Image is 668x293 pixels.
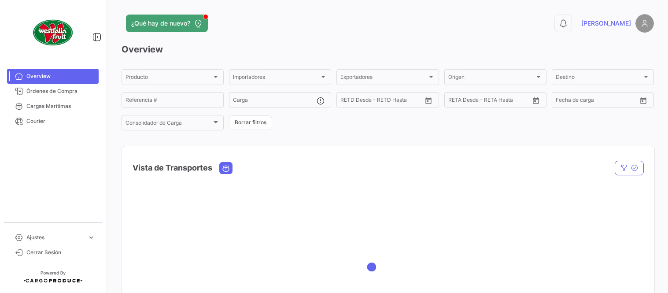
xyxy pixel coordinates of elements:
span: [PERSON_NAME] [581,19,631,28]
input: Desde [340,98,356,104]
button: Open calendar [529,94,543,107]
span: Courier [26,117,95,125]
img: placeholder-user.png [635,14,654,33]
span: expand_more [87,234,95,241]
span: Ajustes [26,234,84,241]
span: Consolidador de Carga [125,121,212,127]
img: client-50.png [31,11,75,55]
a: Overview [7,69,99,84]
input: Desde [556,98,572,104]
span: ¿Qué hay de nuevo? [131,19,190,28]
input: Hasta [362,98,401,104]
span: Producto [125,75,212,82]
span: Origen [448,75,535,82]
input: Hasta [470,98,509,104]
button: Borrar filtros [229,115,272,130]
a: Cargas Marítimas [7,99,99,114]
button: ¿Qué hay de nuevo? [126,15,208,32]
input: Hasta [578,98,616,104]
span: Exportadores [340,75,427,82]
input: Desde [448,98,464,104]
span: Destino [556,75,642,82]
span: Cargas Marítimas [26,102,95,110]
h4: Vista de Transportes [133,162,212,174]
span: Órdenes de Compra [26,87,95,95]
h3: Overview [122,43,654,56]
a: Courier [7,114,99,129]
a: Órdenes de Compra [7,84,99,99]
button: Open calendar [637,94,650,107]
button: Ocean [220,163,232,174]
button: Open calendar [422,94,435,107]
span: Cerrar Sesión [26,248,95,256]
span: Overview [26,72,95,80]
span: Importadores [233,75,319,82]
